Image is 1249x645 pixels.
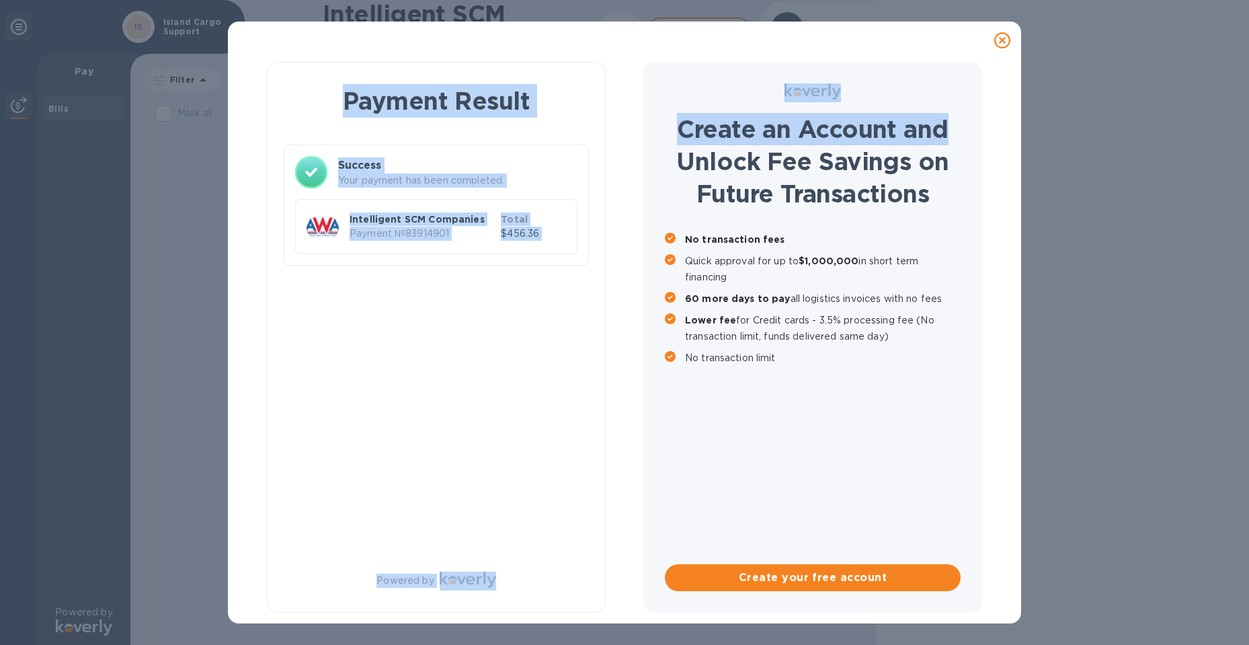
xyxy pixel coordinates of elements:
p: No transaction limit [685,350,961,366]
p: Your payment has been completed. [338,174,577,188]
p: Quick approval for up to in short term financing [685,253,961,285]
button: Create your free account [665,564,961,591]
p: Payment № 83914901 [350,227,495,241]
h3: Success [338,157,577,174]
p: Intelligent SCM Companies [350,213,495,226]
img: Logo [784,83,841,100]
b: No transaction fees [685,234,785,245]
b: Lower fee [685,315,736,326]
img: Logo [440,572,496,588]
b: Total [501,214,528,225]
p: for Credit cards - 3.5% processing fee (No transaction limit, funds delivered same day) [685,312,961,344]
p: all logistics invoices with no fees [685,291,961,307]
h1: Create an Account and Unlock Fee Savings on Future Transactions [665,113,961,210]
p: $456.36 [501,227,566,241]
h1: Payment Result [289,84,583,118]
b: 60 more days to pay [685,293,791,304]
b: $1,000,000 [799,256,858,266]
p: Powered by [376,574,434,588]
span: Create your free account [676,570,950,586]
